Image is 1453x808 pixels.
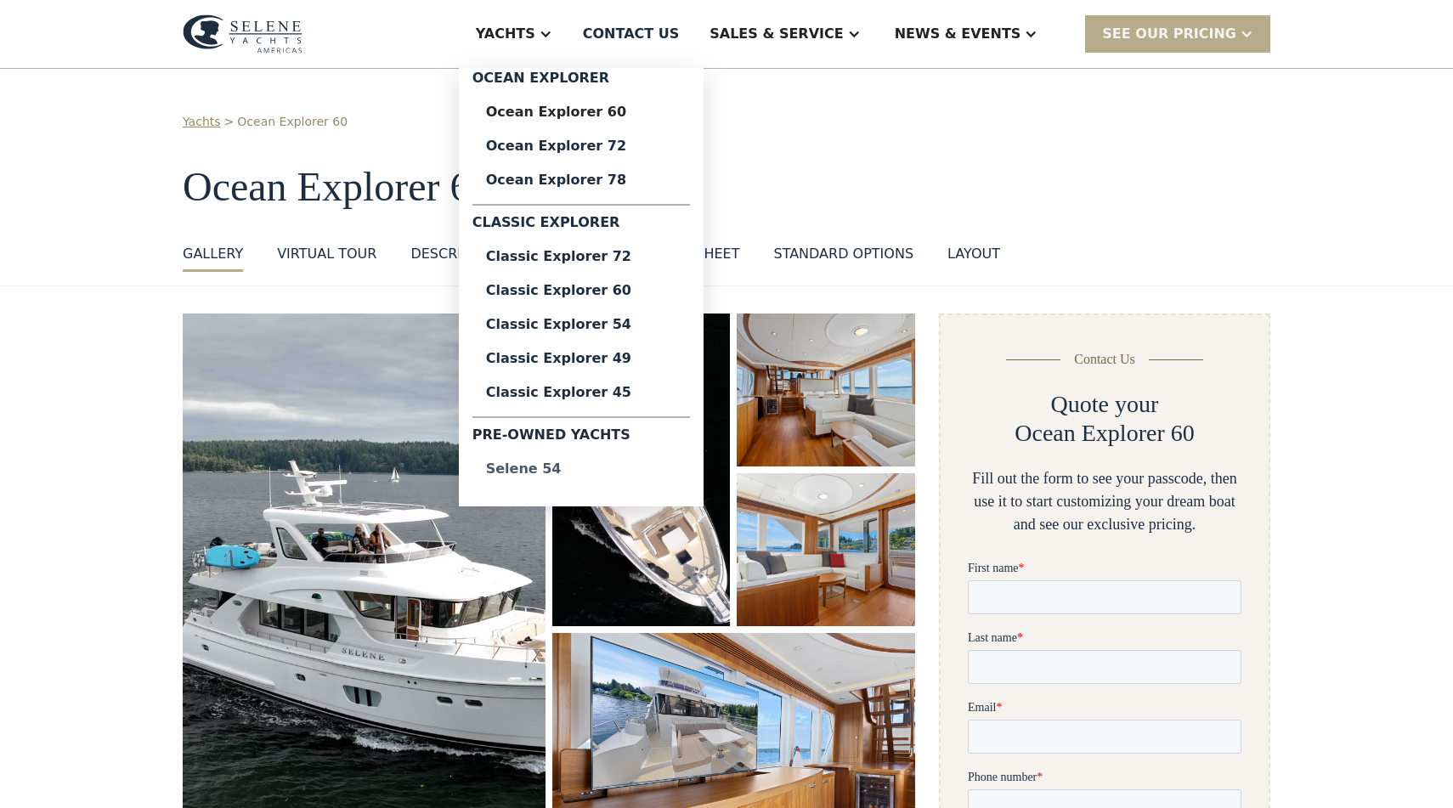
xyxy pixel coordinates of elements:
[486,318,676,331] div: Classic Explorer 54
[476,24,535,44] div: Yachts
[183,244,243,264] div: GALLERY
[737,473,915,626] a: open lightbox
[183,165,1270,210] h1: Ocean Explorer 60
[486,139,676,153] div: Ocean Explorer 72
[486,462,676,476] div: Selene 54
[277,244,376,272] a: VIRTUAL TOUR
[472,95,690,129] a: Ocean Explorer 60
[183,244,243,272] a: GALLERY
[277,244,376,264] div: VIRTUAL TOUR
[583,24,680,44] div: Contact US
[472,68,690,95] div: Ocean Explorer
[472,274,690,308] a: Classic Explorer 60
[4,743,155,771] strong: I want to subscribe to your Newsletter.
[1085,15,1270,52] div: SEE Our Pricing
[459,68,704,506] nav: Yachts
[486,352,676,365] div: Classic Explorer 49
[1074,349,1135,370] div: Contact Us
[472,342,690,376] a: Classic Explorer 49
[947,244,1000,264] div: layout
[183,113,221,131] a: Yachts
[472,129,690,163] a: Ocean Explorer 72
[486,173,676,187] div: Ocean Explorer 78
[710,24,843,44] div: Sales & Service
[410,244,502,272] a: DESCRIPTION
[237,113,348,131] a: Ocean Explorer 60
[4,743,15,754] input: I want to subscribe to your Newsletter.Unsubscribe any time by clicking the link at the bottom of...
[472,212,690,240] div: Classic Explorer
[895,24,1021,44] div: News & EVENTS
[486,105,676,119] div: Ocean Explorer 60
[472,240,690,274] a: Classic Explorer 72
[224,113,235,131] div: >
[1051,390,1159,419] h2: Quote your
[947,244,1000,272] a: layout
[773,244,913,264] div: standard options
[4,689,15,700] input: Yes, I'd like to receive SMS updates.Reply STOP to unsubscribe at any time.
[472,452,690,486] a: Selene 54
[773,244,913,272] a: standard options
[2,636,264,665] span: We respect your time - only the good stuff, never spam.
[472,163,690,197] a: Ocean Explorer 78
[20,690,203,703] strong: Yes, I'd like to receive SMS updates.
[183,14,302,54] img: logo
[4,743,271,787] span: Unsubscribe any time by clicking the link at the bottom of any message
[1102,24,1236,44] div: SEE Our Pricing
[410,244,502,264] div: DESCRIPTION
[4,690,263,718] span: Reply STOP to unsubscribe at any time.
[472,376,690,410] a: Classic Explorer 45
[486,250,676,263] div: Classic Explorer 72
[2,579,271,624] span: Tick the box below to receive occasional updates, exclusive offers, and VIP access via text message.
[472,308,690,342] a: Classic Explorer 54
[472,425,690,452] div: Pre-Owned Yachts
[737,314,915,466] a: open lightbox
[486,284,676,297] div: Classic Explorer 60
[1015,419,1194,448] h2: Ocean Explorer 60
[968,467,1241,536] div: Fill out the form to see your passcode, then use it to start customizing your dream boat and see ...
[486,386,676,399] div: Classic Explorer 45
